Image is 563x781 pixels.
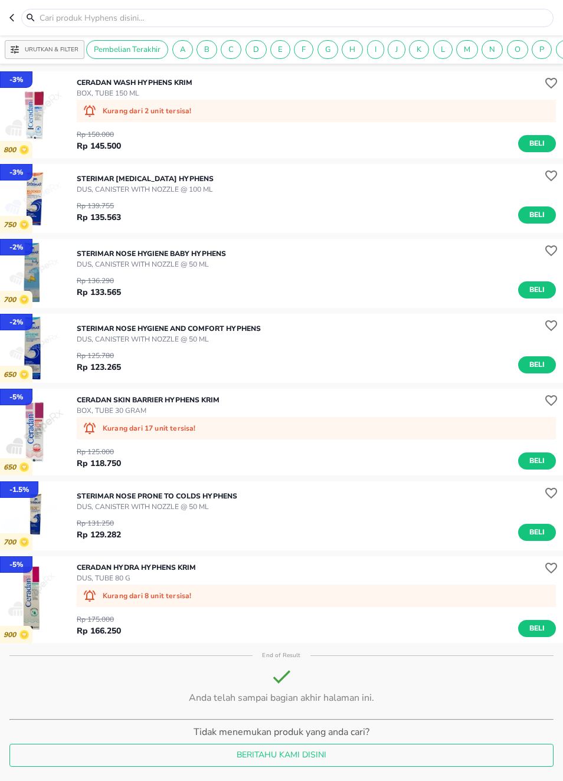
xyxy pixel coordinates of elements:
[518,524,556,541] button: Beli
[9,559,23,570] p: - 5 %
[77,417,556,439] div: Kurang dari 17 unit tersisa!
[532,44,551,55] span: P
[4,631,19,639] p: 900
[77,573,196,583] p: DUS, TUBE 80 g
[482,40,503,59] div: N
[527,137,547,150] span: Beli
[482,44,502,55] span: N
[77,88,192,99] p: BOX, TUBE 150 ML
[434,44,452,55] span: L
[9,167,23,178] p: - 3 %
[173,44,192,55] span: A
[4,370,19,379] p: 650
[77,457,121,470] p: Rp 118.750
[4,463,19,472] p: 650
[518,281,556,298] button: Beli
[172,40,193,59] div: A
[9,744,554,767] button: BERITAHU KAMI DISINI
[77,501,237,512] p: DUS, CANISTER WITH NOZZLE @ 50 ML
[77,529,121,541] p: Rp 129.282
[77,77,192,88] p: CERADAN WASH Hyphens KRIM
[221,44,241,55] span: C
[508,44,528,55] span: O
[4,146,19,155] p: 800
[507,40,528,59] div: O
[342,44,362,55] span: H
[25,45,78,54] p: Urutkan & Filter
[221,40,241,59] div: C
[457,44,477,55] span: M
[77,140,121,152] p: Rp 145.500
[77,395,220,405] p: CERADAN SKIN BARRIER Hyphens KRIM
[409,40,429,59] div: K
[9,242,23,252] p: - 2 %
[9,74,23,85] p: - 3 %
[342,40,363,59] div: H
[77,286,121,298] p: Rp 133.565
[527,209,547,221] span: Beli
[197,44,217,55] span: B
[4,221,19,229] p: 750
[270,40,290,59] div: E
[77,100,556,122] div: Kurang dari 2 unit tersisa!
[9,317,23,327] p: - 2 %
[87,44,168,55] span: Pembelian Terakhir
[4,538,19,547] p: 700
[77,323,261,334] p: STERIMAR NOSE HYGIENE AND COMFORT Hyphens
[527,359,547,371] span: Beli
[388,44,405,55] span: J
[532,40,552,59] div: P
[294,44,313,55] span: F
[19,748,544,763] span: BERITAHU KAMI DISINI
[527,455,547,467] span: Beli
[518,135,556,152] button: Beli
[388,40,405,59] div: J
[518,206,556,224] button: Beli
[77,350,121,361] p: Rp 125.780
[77,334,261,344] p: DUS, CANISTER WITH NOZZLE @ 50 ML
[77,518,121,529] p: Rp 131.250
[77,361,121,373] p: Rp 123.265
[77,275,121,286] p: Rp 136.290
[271,44,290,55] span: E
[246,44,266,55] span: D
[77,201,121,211] p: Rp 139.755
[294,40,313,59] div: F
[77,585,556,607] div: Kurang dari 8 unit tersisa!
[518,620,556,637] button: Beli
[433,40,453,59] div: L
[527,284,547,296] span: Beli
[77,614,121,625] p: Rp 175.000
[518,356,556,373] button: Beli
[368,44,384,55] span: I
[77,491,237,501] p: STERIMAR NOSE PRONE TO COLDS Hyphens
[77,173,214,184] p: STERIMAR [MEDICAL_DATA] Hyphens
[77,447,121,457] p: Rp 125.000
[77,625,121,637] p: Rp 166.250
[77,129,121,140] p: Rp 150.000
[527,622,547,635] span: Beli
[518,452,556,470] button: Beli
[9,725,554,744] p: Tidak menemukan produk yang anda cari?
[77,184,214,195] p: DUS, CANISTER WITH NOZZLE @ 100 ML
[86,40,168,59] div: Pembelian Terakhir
[77,562,196,573] p: CERADAN HYDRA Hyphens KRIM
[9,392,23,402] p: - 5 %
[9,484,29,495] p: - 1.5 %
[246,40,267,59] div: D
[77,259,226,270] p: DUS, CANISTER WITH NOZZLE @ 50 ML
[4,296,19,304] p: 700
[527,526,547,539] span: Beli
[77,405,220,416] p: BOX, TUBE 30 GRAM
[5,40,84,59] button: Urutkan & Filter
[38,12,551,24] input: Cari produk Hyphens disini…
[456,40,478,59] div: M
[77,211,121,224] p: Rp 135.563
[253,651,310,659] p: End of Result
[197,40,217,59] div: B
[317,40,338,59] div: G
[410,44,428,55] span: K
[318,44,338,55] span: G
[77,248,226,259] p: STERIMAR NOSE HYGIENE BABY Hyphens
[367,40,384,59] div: I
